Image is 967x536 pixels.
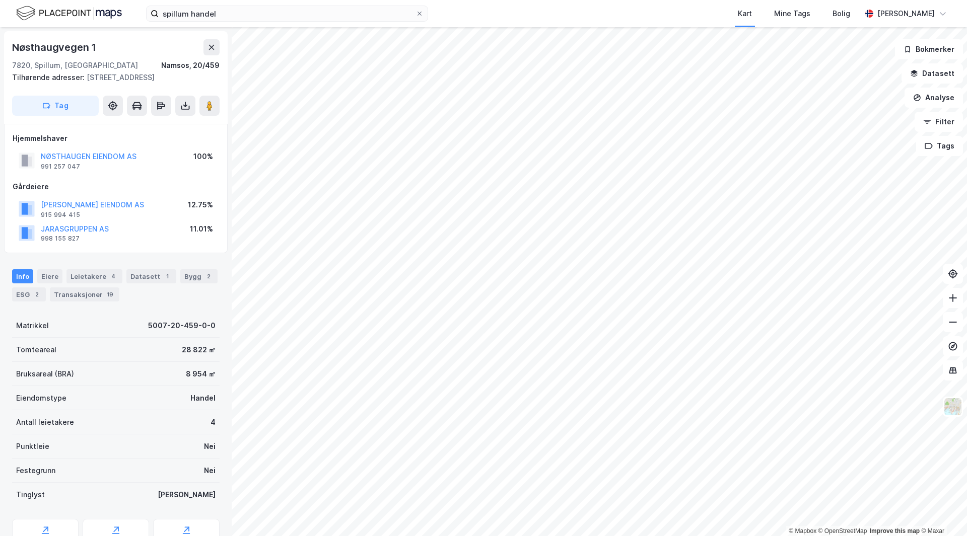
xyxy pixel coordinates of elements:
button: Datasett [902,63,963,84]
div: Gårdeiere [13,181,219,193]
div: Bolig [833,8,850,20]
a: Mapbox [789,527,816,534]
div: Datasett [126,269,176,283]
button: Tag [12,96,99,116]
div: 8 954 ㎡ [186,368,216,380]
div: [PERSON_NAME] [158,489,216,501]
div: 7820, Spillum, [GEOGRAPHIC_DATA] [12,59,138,71]
img: logo.f888ab2527a4732fd821a326f86c7f29.svg [16,5,122,22]
div: 28 822 ㎡ [182,344,216,356]
div: Kart [738,8,752,20]
button: Bokmerker [895,39,963,59]
div: Handel [190,392,216,404]
div: Hjemmelshaver [13,132,219,144]
div: Tinglyst [16,489,45,501]
iframe: Chat Widget [917,488,967,536]
div: 4 [211,416,216,428]
div: Bygg [180,269,218,283]
img: Z [943,397,962,416]
div: Nei [204,440,216,452]
a: OpenStreetMap [818,527,867,534]
div: 991 257 047 [41,163,80,171]
div: Transaksjoner [50,287,119,301]
div: Leietakere [66,269,122,283]
div: 11.01% [190,223,213,235]
div: 1 [162,271,172,281]
div: 19 [105,289,115,299]
div: 998 155 827 [41,235,80,243]
input: Søk på adresse, matrikkel, gårdeiere, leietakere eller personer [159,6,416,21]
button: Analyse [905,88,963,108]
div: Festegrunn [16,465,55,477]
div: Namsos, 20/459 [161,59,220,71]
div: Bruksareal (BRA) [16,368,74,380]
span: Tilhørende adresser: [12,73,87,82]
button: Filter [915,112,963,132]
button: Tags [916,136,963,156]
div: Punktleie [16,440,49,452]
div: 4 [108,271,118,281]
div: [STREET_ADDRESS] [12,71,212,84]
div: 5007-20-459-0-0 [148,320,216,332]
div: Eiere [37,269,62,283]
div: 12.75% [188,199,213,211]
div: ESG [12,287,46,301]
a: Improve this map [870,527,920,534]
div: Nei [204,465,216,477]
div: Tomteareal [16,344,56,356]
div: 2 [203,271,214,281]
div: Eiendomstype [16,392,66,404]
div: Matrikkel [16,320,49,332]
div: Antall leietakere [16,416,74,428]
div: Kontrollprogram for chat [917,488,967,536]
div: [PERSON_NAME] [877,8,935,20]
div: 915 994 415 [41,211,80,219]
div: 2 [32,289,42,299]
div: Nøsthaugvegen 1 [12,39,98,55]
div: 100% [193,150,213,163]
div: Info [12,269,33,283]
div: Mine Tags [774,8,810,20]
